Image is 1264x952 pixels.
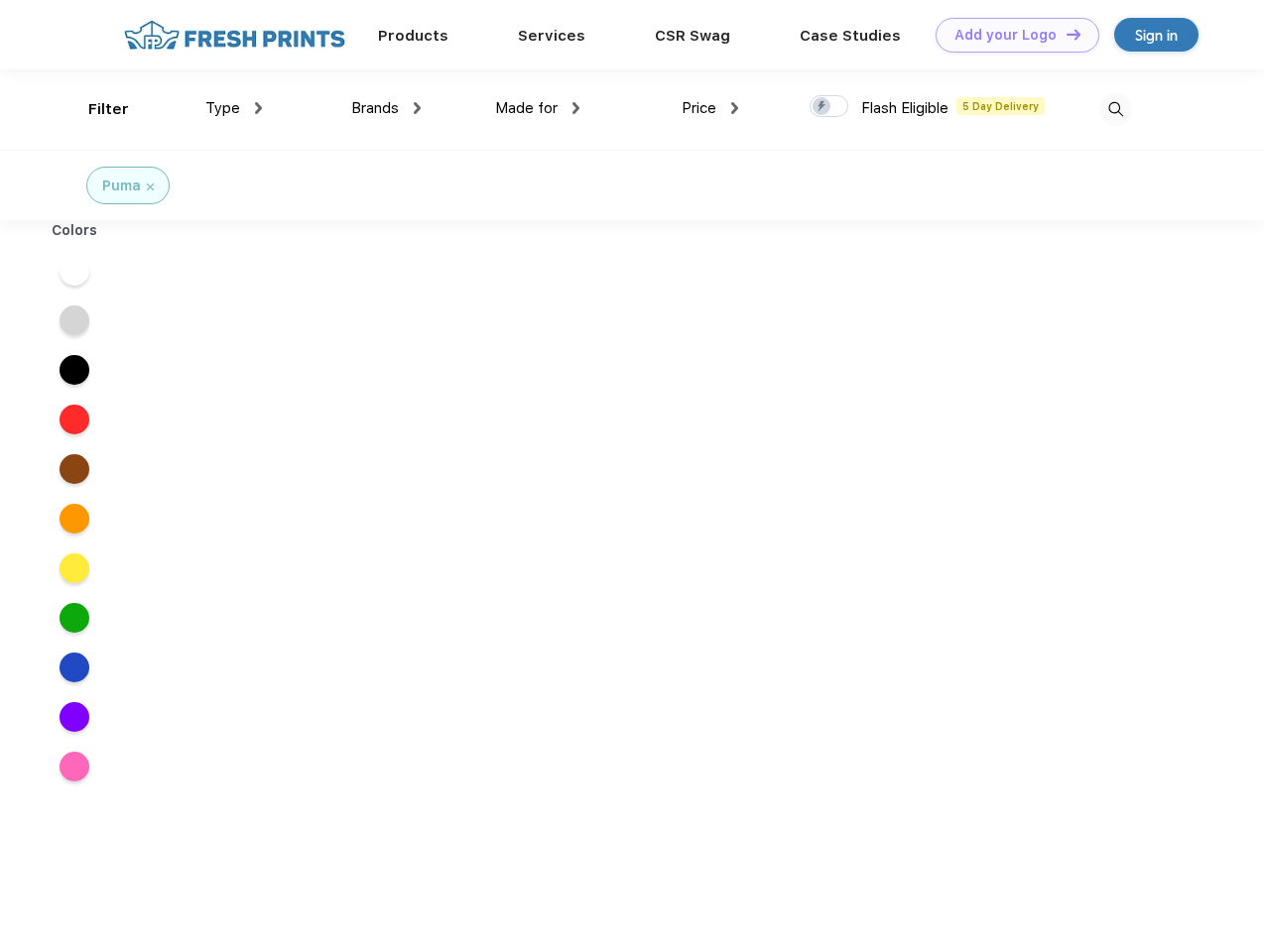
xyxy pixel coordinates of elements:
[255,102,262,114] img: dropdown.png
[378,27,448,45] a: Products
[1067,29,1080,40] img: DT
[861,99,948,117] span: Flash Eligible
[88,98,129,121] div: Filter
[518,27,585,45] a: Services
[147,183,154,190] img: filter_cancel.svg
[655,27,730,45] a: CSR Swag
[572,102,579,114] img: dropdown.png
[414,102,421,114] img: dropdown.png
[956,97,1045,115] span: 5 Day Delivery
[954,27,1057,44] div: Add your Logo
[1135,24,1178,47] div: Sign in
[351,99,399,117] span: Brands
[118,18,351,53] img: fo%20logo%202.webp
[205,99,240,117] span: Type
[682,99,716,117] span: Price
[1099,93,1132,126] img: desktop_search.svg
[495,99,558,117] span: Made for
[37,220,113,241] div: Colors
[731,102,738,114] img: dropdown.png
[1114,18,1199,52] a: Sign in
[102,176,141,196] div: Puma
